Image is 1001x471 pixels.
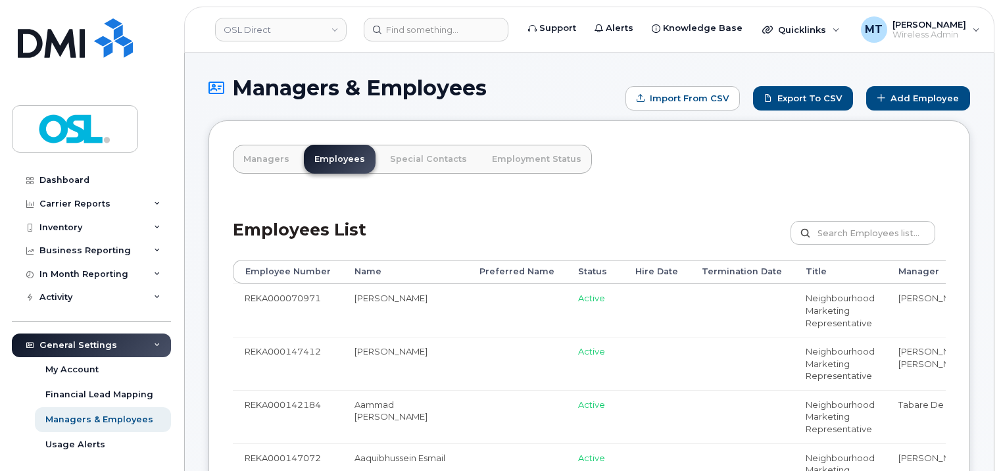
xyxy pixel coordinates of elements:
[578,399,605,410] span: Active
[898,345,1000,358] li: [PERSON_NAME]
[794,260,887,284] th: Title
[578,453,605,463] span: Active
[233,260,343,284] th: Employee Number
[690,260,794,284] th: Termination Date
[578,346,605,357] span: Active
[794,390,887,443] td: Neighbourhood Marketing Representative
[233,337,343,390] td: REKA000147412
[898,452,1000,464] li: [PERSON_NAME]
[578,293,605,303] span: Active
[233,221,366,260] h2: Employees List
[343,337,468,390] td: [PERSON_NAME]
[468,260,566,284] th: Preferred Name
[625,86,740,111] form: Import from CSV
[866,86,970,111] a: Add Employee
[753,86,853,111] a: Export to CSV
[794,337,887,390] td: Neighbourhood Marketing Representative
[343,260,468,284] th: Name
[233,390,343,443] td: REKA000142184
[623,260,690,284] th: Hire Date
[898,399,1000,411] li: Tabare De Los Santos
[343,284,468,337] td: [PERSON_NAME]
[794,284,887,337] td: Neighbourhood Marketing Representative
[898,292,1000,305] li: [PERSON_NAME]
[481,145,592,174] a: Employment Status
[208,76,619,99] h1: Managers & Employees
[304,145,376,174] a: Employees
[379,145,477,174] a: Special Contacts
[566,260,623,284] th: Status
[343,390,468,443] td: Aammad [PERSON_NAME]
[898,358,1000,370] li: [PERSON_NAME]
[233,284,343,337] td: REKA000070971
[233,145,300,174] a: Managers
